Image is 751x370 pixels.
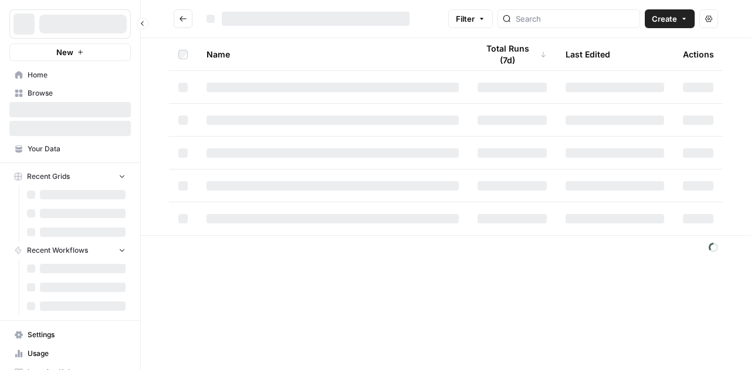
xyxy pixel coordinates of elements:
a: Settings [9,325,131,344]
button: Filter [448,9,493,28]
span: Usage [28,348,126,359]
span: Your Data [28,144,126,154]
div: Name [207,38,459,70]
button: Recent Grids [9,168,131,185]
span: Home [28,70,126,80]
span: Filter [456,13,475,25]
button: Recent Workflows [9,242,131,259]
span: New [56,46,73,58]
span: Recent Grids [27,171,70,182]
input: Search [516,13,635,25]
button: Create [645,9,695,28]
a: Browse [9,84,131,103]
a: Your Data [9,140,131,158]
button: New [9,43,131,61]
button: Go back [174,9,192,28]
span: Recent Workflows [27,245,88,256]
span: Browse [28,88,126,99]
div: Actions [683,38,714,70]
div: Total Runs (7d) [478,38,547,70]
div: Last Edited [566,38,610,70]
a: Home [9,66,131,84]
span: Create [652,13,677,25]
a: Usage [9,344,131,363]
span: Settings [28,330,126,340]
